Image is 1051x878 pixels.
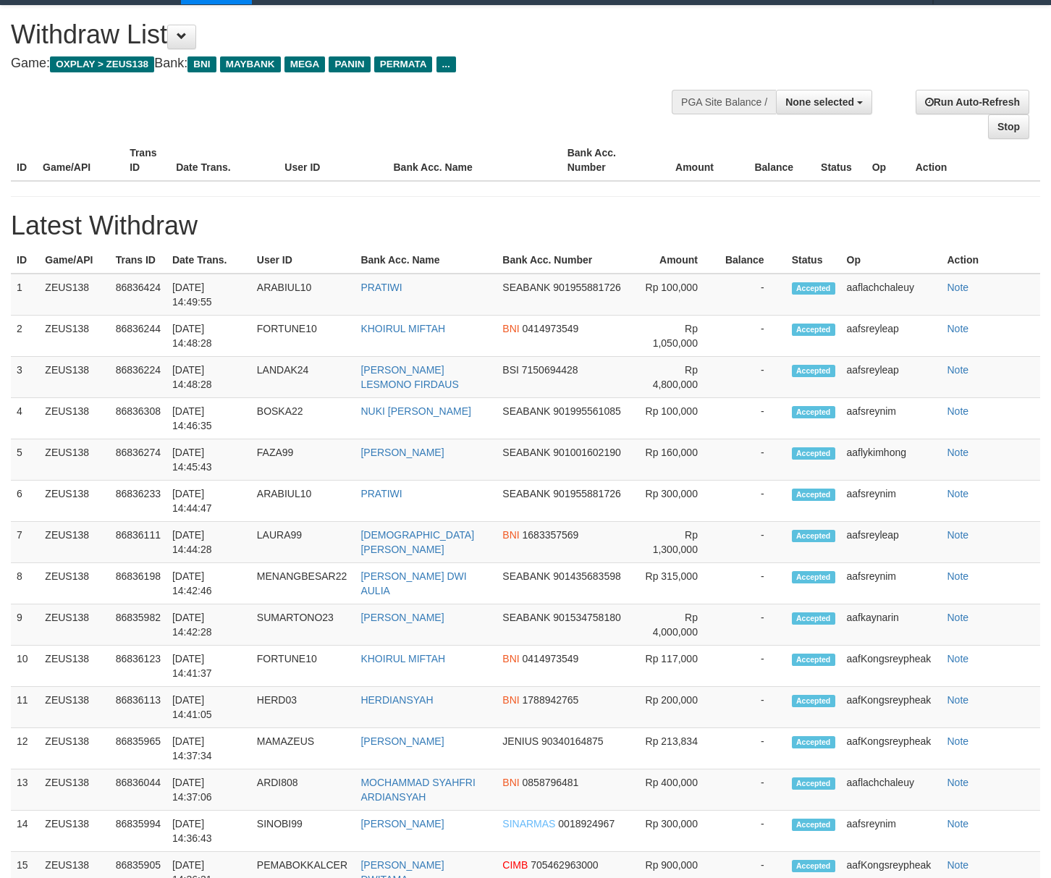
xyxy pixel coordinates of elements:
td: 86836111 [110,522,166,563]
a: Note [947,859,969,871]
td: - [719,563,786,604]
td: ZEUS138 [39,522,109,563]
th: Op [841,247,942,274]
span: 90340164875 [541,735,604,747]
a: Note [947,653,969,664]
td: 86836424 [110,274,166,316]
th: Bank Acc. Name [388,140,562,181]
th: Amount [649,140,735,181]
td: - [719,811,786,852]
td: Rp 1,050,000 [636,316,719,357]
td: - [719,769,786,811]
span: 0414973549 [523,323,579,334]
a: Note [947,488,969,499]
td: 86835965 [110,728,166,769]
span: None selected [785,96,854,108]
span: Accepted [792,571,835,583]
th: User ID [279,140,387,181]
td: 86836113 [110,687,166,728]
th: Status [815,140,866,181]
span: SEABANK [502,447,550,458]
td: - [719,646,786,687]
span: 901955881726 [553,282,620,293]
span: ... [436,56,456,72]
td: ZEUS138 [39,604,109,646]
td: Rp 213,834 [636,728,719,769]
span: Accepted [792,695,835,707]
td: aafKongsreypheak [841,646,942,687]
span: SEABANK [502,488,550,499]
td: 8 [11,563,39,604]
a: Note [947,364,969,376]
td: [DATE] 14:45:43 [166,439,251,481]
div: PGA Site Balance / [672,90,776,114]
span: Accepted [792,736,835,748]
td: [DATE] 14:48:28 [166,357,251,398]
span: Accepted [792,282,835,295]
a: Note [947,447,969,458]
th: Action [910,140,1040,181]
td: 9 [11,604,39,646]
a: Note [947,818,969,830]
td: Rp 315,000 [636,563,719,604]
span: BNI [502,653,519,664]
td: Rp 300,000 [636,481,719,522]
td: aaflykimhong [841,439,942,481]
td: - [719,687,786,728]
span: BNI [187,56,216,72]
th: Action [942,247,1041,274]
span: SEABANK [502,570,550,582]
td: BOSKA22 [251,398,355,439]
td: 4 [11,398,39,439]
span: Accepted [792,406,835,418]
td: 10 [11,646,39,687]
td: - [719,316,786,357]
td: - [719,274,786,316]
td: [DATE] 14:44:47 [166,481,251,522]
h4: Game: Bank: [11,56,686,71]
span: Accepted [792,612,835,625]
a: [PERSON_NAME] [360,612,444,623]
span: SEABANK [502,612,550,623]
td: MAMAZEUS [251,728,355,769]
td: ZEUS138 [39,316,109,357]
a: Note [947,570,969,582]
td: 11 [11,687,39,728]
span: SEABANK [502,405,550,417]
td: - [719,522,786,563]
td: LANDAK24 [251,357,355,398]
td: ZEUS138 [39,687,109,728]
a: Note [947,323,969,334]
span: JENIUS [502,735,539,747]
td: 86836244 [110,316,166,357]
span: Accepted [792,324,835,336]
th: ID [11,247,39,274]
h1: Withdraw List [11,20,686,49]
td: Rp 4,000,000 [636,604,719,646]
span: 0018924967 [558,818,615,830]
th: Op [866,140,910,181]
a: Stop [988,114,1029,139]
th: Balance [719,247,786,274]
td: 86836274 [110,439,166,481]
td: 86836044 [110,769,166,811]
th: Bank Acc. Number [562,140,649,181]
span: Accepted [792,489,835,501]
td: 5 [11,439,39,481]
td: 2 [11,316,39,357]
th: ID [11,140,37,181]
td: - [719,728,786,769]
th: Trans ID [110,247,166,274]
span: 0858796481 [523,777,579,788]
td: [DATE] 14:36:43 [166,811,251,852]
td: 6 [11,481,39,522]
th: Date Trans. [170,140,279,181]
th: Bank Acc. Name [355,247,497,274]
td: ARABIUL10 [251,274,355,316]
td: Rp 117,000 [636,646,719,687]
span: BNI [502,323,519,334]
td: Rp 200,000 [636,687,719,728]
td: ZEUS138 [39,769,109,811]
td: ZEUS138 [39,274,109,316]
a: [DEMOGRAPHIC_DATA][PERSON_NAME] [360,529,474,555]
